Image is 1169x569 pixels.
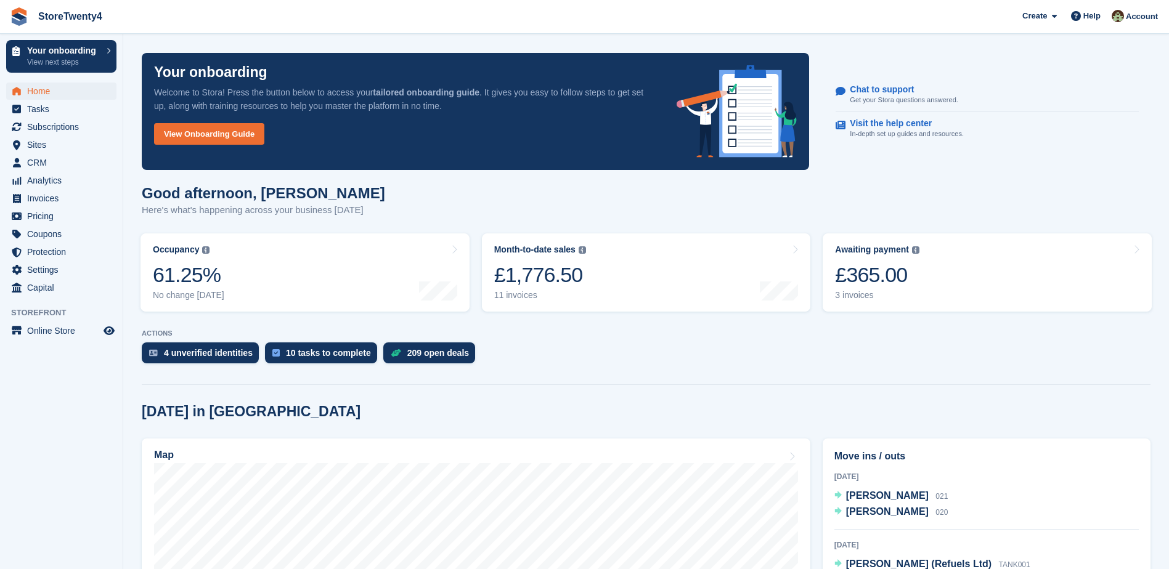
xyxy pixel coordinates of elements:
a: Occupancy 61.25% No change [DATE] [141,233,470,312]
p: Here's what's happening across your business [DATE] [142,203,385,217]
h1: Good afternoon, [PERSON_NAME] [142,185,385,201]
p: ACTIONS [142,329,1151,337]
p: Get your Stora questions answered. [850,95,958,105]
img: icon-info-grey-7440780725fd019a000dd9b08b2336e03edf1995a4989e88bcd33f0948082b44.svg [202,246,210,254]
a: View Onboarding Guide [154,123,264,145]
img: Lee Hanlon [1112,10,1124,22]
h2: Map [154,450,174,461]
div: Month-to-date sales [494,244,576,255]
a: menu [6,118,116,135]
span: Tasks [27,100,101,118]
a: menu [6,208,116,225]
img: icon-info-grey-7440780725fd019a000dd9b08b2336e03edf1995a4989e88bcd33f0948082b44.svg [579,246,586,254]
span: Settings [27,261,101,278]
p: Your onboarding [27,46,100,55]
a: menu [6,154,116,171]
span: Subscriptions [27,118,101,135]
span: Capital [27,279,101,296]
a: menu [6,100,116,118]
span: Protection [27,243,101,260]
div: 61.25% [153,262,224,288]
a: 209 open deals [383,342,481,369]
div: 11 invoices [494,290,586,301]
div: 3 invoices [835,290,919,301]
a: Your onboarding View next steps [6,40,116,73]
h2: Move ins / outs [834,449,1139,464]
a: [PERSON_NAME] 021 [834,488,948,504]
span: Help [1083,10,1101,22]
a: Month-to-date sales £1,776.50 11 invoices [482,233,811,312]
p: Your onboarding [154,65,267,79]
h2: [DATE] in [GEOGRAPHIC_DATA] [142,403,360,420]
p: Welcome to Stora! Press the button below to access your . It gives you easy to follow steps to ge... [154,86,657,113]
a: menu [6,83,116,100]
div: £1,776.50 [494,262,586,288]
strong: tailored onboarding guide [373,87,479,97]
span: 021 [935,492,948,501]
a: menu [6,322,116,339]
a: menu [6,190,116,207]
div: 209 open deals [407,348,469,358]
span: Storefront [11,307,123,319]
a: Awaiting payment £365.00 3 invoices [823,233,1152,312]
img: stora-icon-8386f47178a22dfd0bd8f6a31ec36ba5ce8667c1dd55bd0f319d3a0aa187defe.svg [10,7,28,26]
div: Occupancy [153,244,199,255]
span: 020 [935,508,948,517]
img: verify_identity-adf6edd0f0f0b5bbfe63781bf79b02c33cf7c696d77639b501bdc392416b5a36.svg [149,349,158,357]
span: [PERSON_NAME] (Refuels Ltd) [846,559,992,569]
a: Preview store [102,323,116,338]
div: [DATE] [834,471,1139,482]
span: Invoices [27,190,101,207]
p: In-depth set up guides and resources. [850,129,964,139]
span: CRM [27,154,101,171]
a: [PERSON_NAME] 020 [834,504,948,520]
span: Coupons [27,225,101,243]
a: StoreTwenty4 [33,6,107,26]
span: Create [1022,10,1047,22]
span: Pricing [27,208,101,225]
span: Sites [27,136,101,153]
span: Home [27,83,101,100]
a: menu [6,243,116,260]
img: onboarding-info-6c161a55d2c0e0a8cae90662b2fe09162a5109e8cc188191df67fb4f79e88e88.svg [677,65,797,158]
span: [PERSON_NAME] [846,506,929,517]
div: 10 tasks to complete [286,348,371,358]
span: [PERSON_NAME] [846,490,929,501]
a: Visit the help center In-depth set up guides and resources. [836,112,1139,145]
a: menu [6,136,116,153]
div: 4 unverified identities [164,348,253,358]
p: View next steps [27,57,100,68]
a: menu [6,172,116,189]
div: [DATE] [834,539,1139,551]
img: icon-info-grey-7440780725fd019a000dd9b08b2336e03edf1995a4989e88bcd33f0948082b44.svg [912,246,919,254]
span: Analytics [27,172,101,189]
p: Visit the help center [850,118,954,129]
a: menu [6,279,116,296]
div: No change [DATE] [153,290,224,301]
a: 10 tasks to complete [265,342,383,369]
a: menu [6,225,116,243]
div: Awaiting payment [835,244,909,255]
img: task-75834270c22a3079a89374b754ae025e5fb1db73e45f91037f5363f120a921f8.svg [272,349,280,357]
a: Chat to support Get your Stora questions answered. [836,78,1139,112]
span: Online Store [27,322,101,339]
span: TANK001 [999,560,1030,569]
p: Chat to support [850,84,948,95]
div: £365.00 [835,262,919,288]
a: menu [6,261,116,278]
span: Account [1126,10,1158,23]
a: 4 unverified identities [142,342,265,369]
img: deal-1b604bf984904fb50ccaf53a9ad4b4a5d6e5aea283cecdc64d6e3604feb123c2.svg [391,349,401,357]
